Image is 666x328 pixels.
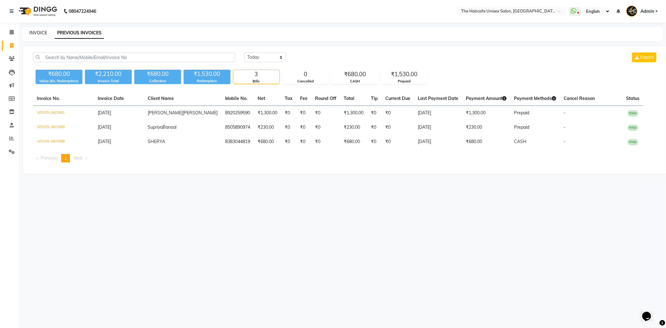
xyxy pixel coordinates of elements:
nav: Pagination [33,154,658,162]
span: Invoice No. [37,96,60,101]
span: Supriya [148,124,163,130]
td: [DATE] [414,120,462,135]
b: 08047224946 [69,2,96,20]
span: Payment Amount [466,96,506,101]
td: ₹0 [311,106,340,121]
span: Prepaid [514,110,529,116]
span: Round Off [315,96,336,101]
div: ₹680.00 [332,70,378,79]
span: Mobile No. [225,96,248,101]
span: CASH [514,139,526,144]
td: ₹680.00 [340,135,367,149]
span: Cancel Reason [564,96,595,101]
span: Prepaid [514,124,529,130]
td: V/2025-26/1589 [33,135,94,149]
td: ₹0 [367,106,382,121]
div: ₹1,530.00 [381,70,427,79]
td: 8383044819 [221,135,254,149]
span: PAID [628,125,638,131]
td: [DATE] [414,106,462,121]
span: Status [626,96,639,101]
td: ₹0 [382,106,414,121]
td: ₹0 [296,135,311,149]
span: - [564,124,565,130]
div: ₹2,210.00 [85,70,132,78]
iframe: chat widget [640,303,660,322]
img: Admin [626,6,637,17]
span: [PERSON_NAME] [148,110,183,116]
img: logo [16,2,59,20]
td: ₹0 [296,120,311,135]
a: PREVIOUS INVOICES [55,27,104,39]
span: Previous [41,155,58,161]
div: Invoice Total [85,78,132,84]
div: CASH [332,79,378,84]
span: SHERYA [148,139,165,144]
input: Search by Name/Mobile/Email/Invoice No [33,52,235,62]
div: Bills [233,79,279,84]
span: Current Due [385,96,410,101]
td: ₹0 [382,135,414,149]
a: INVOICE [29,30,47,36]
td: ₹680.00 [254,135,281,149]
div: Redemption [184,78,230,84]
span: Export [640,54,654,60]
span: PAID [628,139,638,145]
td: ₹0 [281,120,296,135]
div: Cancelled [283,79,329,84]
td: [DATE] [414,135,462,149]
div: 0 [283,70,329,79]
td: ₹230.00 [254,120,281,135]
td: ₹0 [311,120,340,135]
span: Fee [300,96,308,101]
td: ₹0 [281,135,296,149]
td: 8920259590 [221,106,254,121]
td: ₹1,300.00 [254,106,281,121]
span: Client Name [148,96,174,101]
button: Export [632,52,656,62]
span: Net [258,96,265,101]
span: - [564,110,565,116]
span: PAID [628,110,638,117]
td: ₹1,300.00 [462,106,510,121]
span: [PERSON_NAME] [183,110,218,116]
span: Tip [371,96,378,101]
div: 3 [233,70,279,79]
td: V/2025-26/1590 [33,120,94,135]
td: ₹230.00 [340,120,367,135]
td: V/2025-26/1591 [33,106,94,121]
td: ₹0 [382,120,414,135]
td: ₹0 [281,106,296,121]
div: Value (Ex. Redemption) [36,78,82,84]
div: Collection [134,78,181,84]
span: Total [344,96,354,101]
span: Admin [640,8,654,15]
td: ₹680.00 [462,135,510,149]
span: Bansal [163,124,176,130]
span: Tax [285,96,293,101]
div: ₹1,530.00 [184,70,230,78]
span: [DATE] [98,124,111,130]
td: ₹0 [367,135,382,149]
td: ₹230.00 [462,120,510,135]
div: Prepaid [381,79,427,84]
td: ₹0 [296,106,311,121]
span: - [564,139,565,144]
span: Payment Methods [514,96,556,101]
td: 8505890974 [221,120,254,135]
span: Invoice Date [98,96,124,101]
td: ₹0 [311,135,340,149]
span: Last Payment Date [418,96,458,101]
span: 1 [64,155,67,161]
div: ₹680.00 [134,70,181,78]
span: Next [73,155,83,161]
td: ₹1,300.00 [340,106,367,121]
span: [DATE] [98,110,111,116]
div: ₹680.00 [36,70,82,78]
td: ₹0 [367,120,382,135]
span: [DATE] [98,139,111,144]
